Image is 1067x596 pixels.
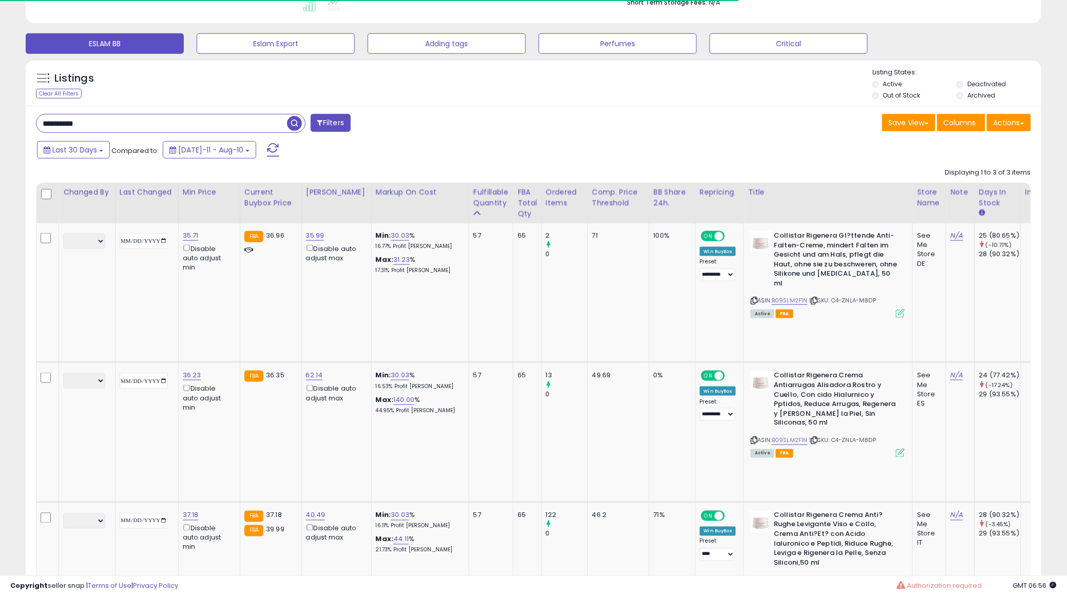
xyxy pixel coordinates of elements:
[88,581,131,590] a: Terms of Use
[986,241,1012,249] small: (-10.71%)
[473,511,505,520] div: 57
[376,255,461,274] div: %
[244,525,263,536] small: FBA
[883,80,902,88] label: Active
[748,187,908,198] div: Title
[986,521,1011,529] small: (-3.45%)
[26,33,184,54] button: ESLAM BB
[306,243,364,263] div: Disable auto adjust max
[950,370,963,380] a: N/A
[945,168,1031,178] div: Displaying 1 to 3 of 3 items
[872,68,1041,78] p: Listing States:
[776,310,793,318] span: FBA
[376,395,394,405] b: Max:
[376,370,391,380] b: Min:
[702,372,715,380] span: ON
[1013,581,1057,590] span: 2025-09-10 06:56 GMT
[592,511,641,520] div: 46.2
[950,187,970,198] div: Note
[376,535,461,554] div: %
[979,249,1021,259] div: 28 (90.32%)
[546,371,587,380] div: 13
[376,534,394,544] b: Max:
[702,511,715,520] span: ON
[979,511,1021,520] div: 28 (90.32%)
[751,310,774,318] span: All listings currently available for purchase on Amazon
[368,33,526,54] button: Adding tags
[979,390,1021,399] div: 29 (93.55%)
[917,371,938,408] div: See Me Store ES
[700,258,736,281] div: Preset:
[950,510,963,521] a: N/A
[306,523,364,543] div: Disable auto adjust max
[183,523,232,552] div: Disable auto adjust min
[979,529,1021,539] div: 29 (93.55%)
[518,511,533,520] div: 65
[376,371,461,390] div: %
[37,141,110,159] button: Last 30 Days
[391,370,409,380] a: 30.03
[723,232,740,241] span: OFF
[546,511,587,520] div: 122
[266,370,284,380] span: 36.35
[244,371,263,382] small: FBA
[311,114,351,132] button: Filters
[133,581,178,590] a: Privacy Policy
[306,370,323,380] a: 62.14
[986,381,1013,389] small: (-17.24%)
[266,230,284,240] span: 36.96
[10,581,178,591] div: seller snap | |
[36,89,82,99] div: Clear All Filters
[63,187,111,198] div: Changed by
[391,510,409,521] a: 30.03
[751,449,774,458] span: All listings currently available for purchase on Amazon
[979,187,1017,208] div: Days In Stock
[376,255,394,264] b: Max:
[654,371,688,380] div: 0%
[376,383,461,390] p: 16.53% Profit [PERSON_NAME]
[700,247,736,256] div: Win BuyBox
[882,114,936,131] button: Save View
[723,511,740,520] span: OFF
[371,183,469,223] th: The percentage added to the cost of goods (COGS) that forms the calculator for Min & Max prices.
[111,146,159,156] span: Compared to:
[518,187,537,219] div: FBA Total Qty
[183,187,236,198] div: Min Price
[546,529,587,539] div: 0
[10,581,48,590] strong: Copyright
[700,387,736,396] div: Win BuyBox
[183,370,201,380] a: 36.23
[772,296,808,305] a: B09SLM2F1N
[546,249,587,259] div: 0
[183,510,199,521] a: 37.18
[376,267,461,274] p: 17.31% Profit [PERSON_NAME]
[163,141,256,159] button: [DATE]-11 - Aug-10
[710,33,868,54] button: Critical
[376,187,465,198] div: Markup on Cost
[266,525,284,534] span: 39.99
[183,230,199,241] a: 35.71
[967,91,995,100] label: Archived
[376,523,461,530] p: 16.11% Profit [PERSON_NAME]
[751,231,771,252] img: 31mz4Alv5XL._SL40_.jpg
[473,371,505,380] div: 57
[592,231,641,240] div: 71
[376,395,461,414] div: %
[393,255,410,265] a: 31.23
[306,383,364,403] div: Disable auto adjust max
[654,511,688,520] div: 71%
[393,395,414,405] a: 140.00
[979,231,1021,240] div: 25 (80.65%)
[917,187,942,208] div: Store Name
[809,436,876,445] span: | SKU: C4-ZNLA-M8DP
[944,118,976,128] span: Columns
[774,371,899,430] b: Collistar Rigenera Crema Antiarrugas Alisadora Rostro y Cuello, Con cido Hialurnico y Pptidos, Re...
[700,187,740,198] div: Repricing
[917,231,938,268] div: See Me Store DE
[473,231,505,240] div: 57
[178,145,243,155] span: [DATE]-11 - Aug-10
[979,371,1021,380] div: 24 (77.42%)
[539,33,697,54] button: Perfumes
[306,510,326,521] a: 40.49
[473,187,509,208] div: Fulfillable Quantity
